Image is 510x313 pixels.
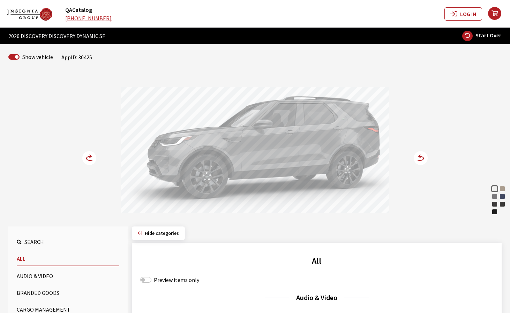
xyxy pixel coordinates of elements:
[24,238,44,245] span: Search
[488,1,510,26] button: your cart
[61,53,92,61] div: AppID: 30425
[462,30,502,42] button: Start Over
[65,15,112,22] a: [PHONE_NUMBER]
[132,226,185,240] button: Hide categories
[17,286,119,300] button: Branded Goods
[8,32,105,40] span: 2026 DISCOVERY DISCOVERY DYNAMIC SE
[499,185,506,192] div: Lantau Bronze
[65,6,92,13] a: QACatalog
[154,276,199,284] label: Preview items only
[140,292,494,303] h3: Audio & Video
[491,208,498,215] div: Santorini Black
[444,7,482,21] button: Log In
[22,53,53,61] label: Show vehicle
[499,201,506,208] div: Carpathian Grey
[17,269,119,283] button: Audio & Video
[7,8,52,21] img: Dashboard
[499,193,506,200] div: Varesine Blue
[145,230,179,236] span: Click to hide category section.
[491,193,498,200] div: Eiger Grey
[491,201,498,208] div: Charente Grey
[475,32,501,39] span: Start Over
[140,255,494,267] h2: All
[17,252,119,266] button: All
[7,7,64,20] a: QACatalog logo
[491,185,498,192] div: Fuji White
